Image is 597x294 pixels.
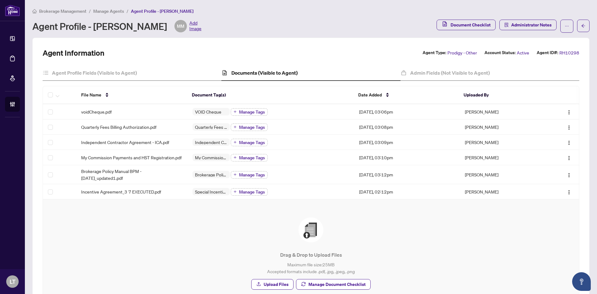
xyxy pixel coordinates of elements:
span: Brokerage Policy Manual [192,172,230,177]
span: MM [177,23,184,30]
span: plus [234,110,237,113]
span: plus [234,125,237,128]
img: Logo [567,190,572,195]
td: [PERSON_NAME] [460,184,543,199]
td: [DATE], 03:12pm [354,165,460,184]
img: Logo [567,125,572,130]
p: Maximum file size: 25 MB Accepted formats include .pdf, .jpg, .jpeg, .png [55,261,567,275]
span: Manage Tags [239,190,265,194]
span: arrow-left [581,24,585,28]
td: [PERSON_NAME] [460,104,543,119]
img: Logo [567,173,572,178]
div: Agent Profile - [PERSON_NAME] [32,20,201,32]
button: Manage Tags [231,154,268,161]
li: / [89,7,91,15]
span: My Commission Payments and HST Registration [192,155,230,160]
img: Logo [567,156,572,161]
span: solution [504,23,509,27]
span: Manage Tags [239,110,265,114]
span: Add Image [189,20,201,32]
span: plus [234,156,237,159]
span: Incentive Agreement_3 7 EXECUTED.pdf [81,188,161,195]
th: Date Added [353,86,459,104]
button: Logo [564,137,574,147]
span: My Commission Payments and HST Registration.pdf [81,154,182,161]
span: Active [517,49,529,56]
span: Special Incentive Agreement [192,189,230,194]
button: Document Checklist [437,20,496,30]
span: Agent Profile - [PERSON_NAME] [131,8,193,14]
img: Logo [567,140,572,145]
span: ellipsis [565,24,569,28]
td: [PERSON_NAME] [460,150,543,165]
button: Open asap [572,272,591,291]
span: Manage Tags [239,140,265,145]
label: Account Status: [484,49,516,56]
span: File Name [81,91,101,98]
button: Manage Tags [231,171,268,179]
span: Quarterly Fees Billing [192,125,230,129]
span: plus [234,141,237,144]
span: VOID Cheque [192,110,224,114]
button: Logo [564,107,574,117]
th: File Name [76,86,187,104]
span: Upload Files [264,279,289,289]
td: [DATE], 03:10pm [354,150,460,165]
span: Manage Document Checklist [308,279,366,289]
span: Manage Tags [239,125,265,129]
span: Document Checklist [451,20,491,30]
span: RH10298 [559,49,579,56]
span: Independent Contractor Agreement [192,140,230,144]
h4: Admin Fields (Not Visible to Agent) [410,69,490,77]
span: Administrator Notes [511,20,552,30]
button: Manage Tags [231,139,268,146]
span: Brokerage Management [39,8,86,14]
span: voidCheque.pdf [81,108,112,115]
span: LT [10,277,16,286]
h2: Agent Information [43,48,104,58]
td: [PERSON_NAME] [460,135,543,150]
span: Quarterly Fees Billing Authorization.pdf [81,124,156,130]
span: Brokerage Policy Manual BPM - [DATE]_updated1.pdf [81,168,183,181]
span: plus [234,173,237,176]
p: Drag & Drop to Upload Files [55,251,567,259]
button: Logo [564,152,574,162]
td: [DATE], 03:09pm [354,135,460,150]
span: Independent Contractor Agreement - ICA.pdf [81,139,169,146]
img: File Upload [298,217,323,242]
span: Manage Tags [239,173,265,177]
td: [DATE], 03:06pm [354,104,460,119]
img: logo [5,5,20,16]
span: Manage Tags [239,156,265,160]
td: [DATE], 02:12pm [354,184,460,199]
li: / [127,7,128,15]
button: Logo [564,187,574,197]
td: [DATE], 03:08pm [354,119,460,135]
th: Uploaded By [459,86,542,104]
label: Agent Type: [423,49,446,56]
td: [PERSON_NAME] [460,119,543,135]
th: Document Tag(s) [187,86,353,104]
button: Manage Document Checklist [296,279,371,290]
button: Logo [564,170,574,180]
button: Logo [564,122,574,132]
button: Upload Files [251,279,294,290]
button: Manage Tags [231,124,268,131]
span: Date Added [358,91,382,98]
button: Administrator Notes [499,20,557,30]
button: Manage Tags [231,108,268,116]
h4: Agent Profile Fields (Visible to Agent) [52,69,137,77]
span: Manage Agents [93,8,124,14]
img: Logo [567,110,572,115]
button: Manage Tags [231,188,268,196]
td: [PERSON_NAME] [460,165,543,184]
h4: Documents (Visible to Agent) [231,69,298,77]
label: Agent ID#: [537,49,558,56]
span: home [32,9,37,13]
span: Prodigy - Other [447,49,477,56]
span: plus [234,190,237,193]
